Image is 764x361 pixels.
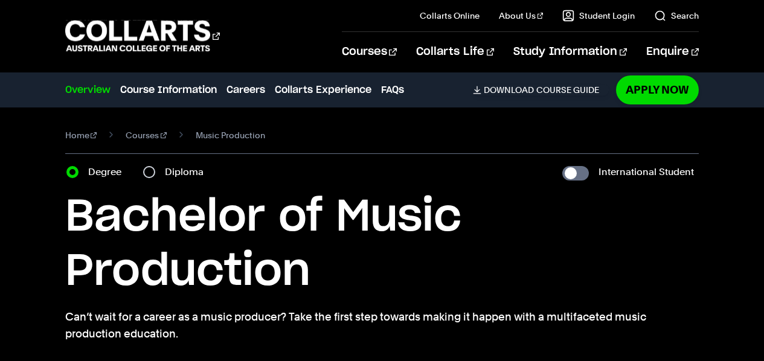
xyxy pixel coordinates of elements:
a: Apply Now [616,75,699,104]
label: Degree [88,164,129,180]
a: Collarts Experience [275,83,371,97]
a: Course Information [120,83,217,97]
div: Go to homepage [65,19,220,53]
a: Courses [126,127,167,144]
a: Search [654,10,699,22]
a: Overview [65,83,111,97]
a: Courses [342,32,397,72]
a: Study Information [513,32,627,72]
a: DownloadCourse Guide [473,85,609,95]
h1: Bachelor of Music Production [65,190,699,299]
span: Music Production [196,127,265,144]
a: Home [65,127,97,144]
a: Collarts Online [420,10,480,22]
a: Collarts Life [416,32,494,72]
label: Diploma [165,164,211,180]
a: About Us [499,10,544,22]
a: Student Login [562,10,635,22]
label: International Student [599,164,694,180]
a: FAQs [381,83,404,97]
a: Careers [226,83,265,97]
a: Enquire [646,32,699,72]
span: Download [484,85,534,95]
p: Can’t wait for a career as a music producer? Take the first step towards making it happen with a ... [65,308,699,342]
